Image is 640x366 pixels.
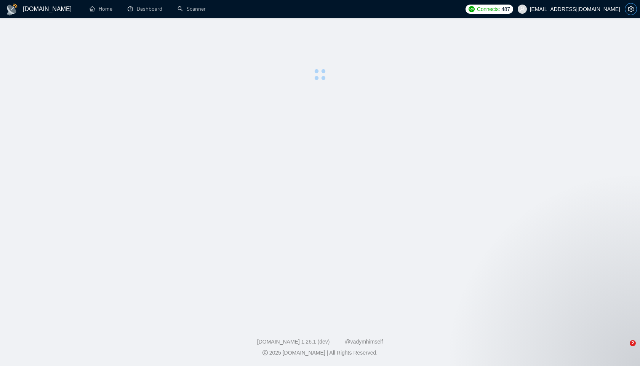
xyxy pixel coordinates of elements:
span: Connects: [477,5,500,13]
img: upwork-logo.png [469,6,475,12]
span: user [520,6,525,12]
img: logo [6,3,18,16]
span: copyright [262,350,268,355]
span: 487 [501,5,510,13]
span: setting [625,6,637,12]
a: homeHome [90,6,112,12]
span: 2 [630,340,636,346]
iframe: Intercom live chat [614,340,632,358]
a: @vadymhimself [345,339,383,345]
button: setting [625,3,637,15]
a: setting [625,6,637,12]
div: 2025 [DOMAIN_NAME] | All Rights Reserved. [6,349,634,357]
iframe: Intercom notifications message [488,288,640,345]
a: dashboardDashboard [128,6,162,12]
a: searchScanner [178,6,206,12]
a: [DOMAIN_NAME] 1.26.1 (dev) [257,339,330,345]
